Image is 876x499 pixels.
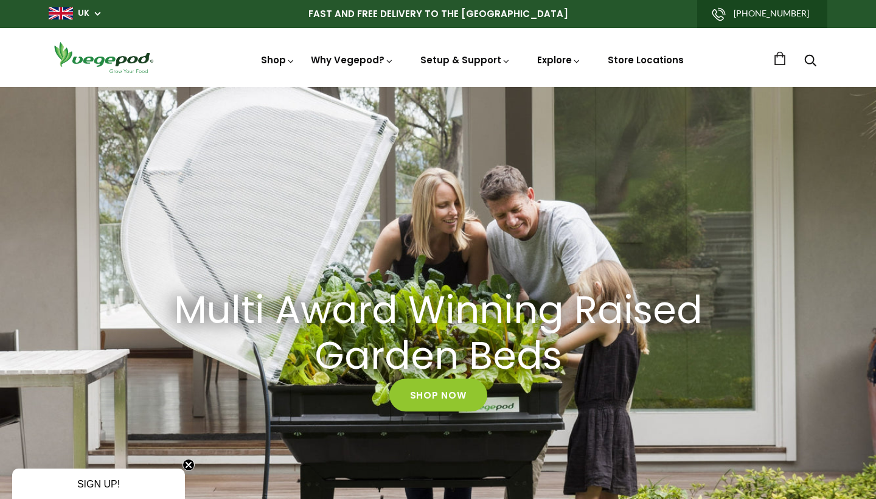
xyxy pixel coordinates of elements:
a: Shop [261,54,295,66]
img: Vegepod [49,40,158,75]
h2: Multi Award Winning Raised Garden Beds [164,288,712,379]
a: Search [804,55,816,68]
div: SIGN UP!Close teaser [12,469,185,499]
img: gb_large.png [49,7,73,19]
a: Shop Now [389,379,487,412]
span: SIGN UP! [77,479,120,489]
a: Store Locations [608,54,684,66]
a: UK [78,7,89,19]
a: Setup & Support [420,54,510,66]
a: Why Vegepod? [311,54,394,66]
button: Close teaser [182,459,195,471]
a: Multi Award Winning Raised Garden Beds [149,288,727,379]
a: Explore [537,54,581,66]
